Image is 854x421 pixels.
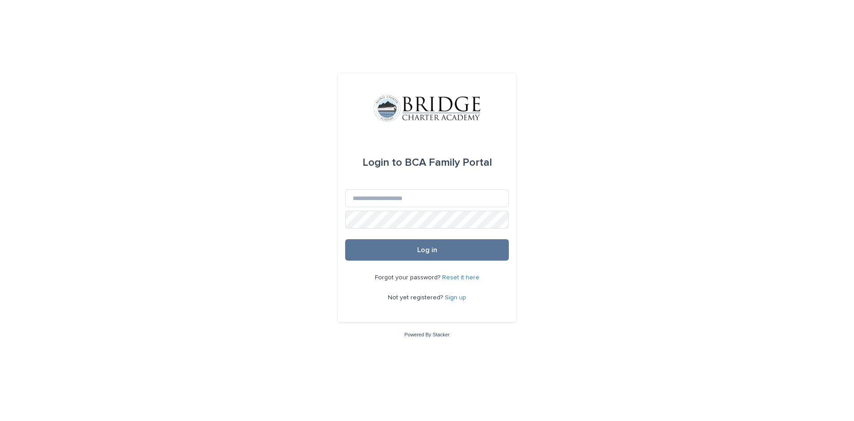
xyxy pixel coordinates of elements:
[374,95,480,122] img: V1C1m3IdTEidaUdm9Hs0
[363,150,492,175] div: BCA Family Portal
[404,332,449,337] a: Powered By Stacker
[445,294,466,301] a: Sign up
[442,274,479,281] a: Reset it here
[363,157,402,168] span: Login to
[388,294,445,301] span: Not yet registered?
[345,239,509,261] button: Log in
[417,246,437,253] span: Log in
[375,274,442,281] span: Forgot your password?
